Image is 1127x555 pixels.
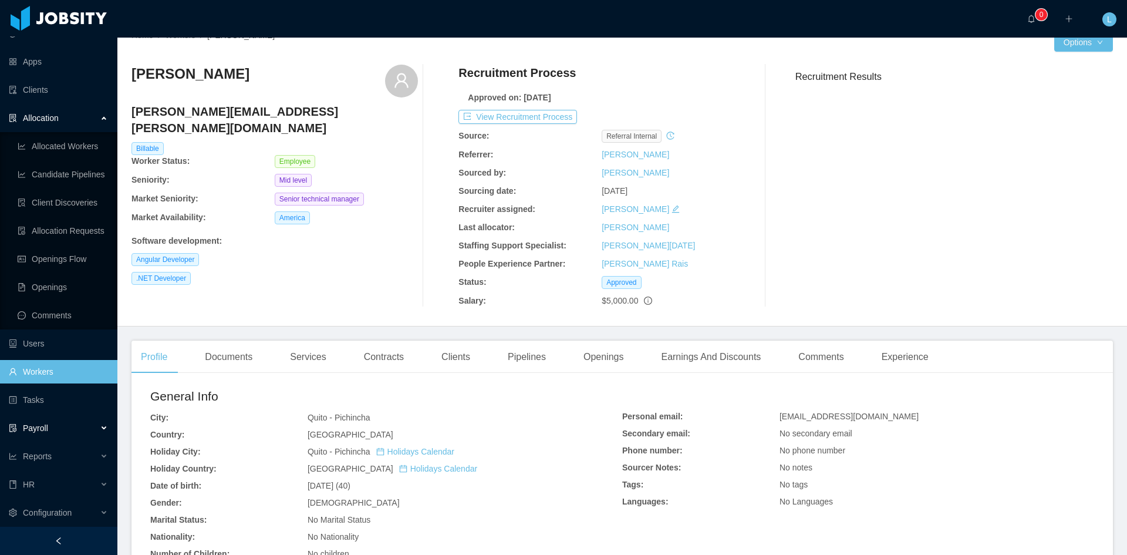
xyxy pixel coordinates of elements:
i: icon: file-protect [9,424,17,432]
div: Pipelines [498,341,555,374]
b: Sourced by: [458,168,506,177]
b: Software development : [131,236,222,245]
span: [GEOGRAPHIC_DATA] [308,430,393,439]
b: Holiday City: [150,447,201,456]
b: Staffing Support Specialist: [458,241,566,250]
a: icon: userWorkers [9,360,108,384]
span: HR [23,480,35,489]
b: Worker Status: [131,156,190,166]
span: $5,000.00 [602,296,638,305]
b: Date of birth: [150,481,201,490]
span: [DATE] (40) [308,481,350,490]
b: Last allocator: [458,223,515,232]
a: icon: exportView Recruitment Process [458,112,577,122]
a: icon: calendarHolidays Calendar [376,447,454,456]
a: [PERSON_NAME][DATE] [602,241,695,250]
a: [PERSON_NAME] [602,168,669,177]
div: Comments [789,341,853,374]
b: Recruiter assigned: [458,204,535,214]
b: Sourcer Notes: [622,463,681,472]
span: Payroll [23,423,48,433]
b: Salary: [458,296,486,305]
span: [DATE] [602,186,627,196]
a: icon: appstoreApps [9,50,108,73]
h3: [PERSON_NAME] [131,65,249,83]
a: icon: profileTasks [9,388,108,412]
a: [PERSON_NAME] [602,223,669,232]
b: City: [150,413,168,422]
i: icon: user [393,72,410,89]
a: [PERSON_NAME] [602,150,669,159]
a: icon: file-doneAllocation Requests [18,219,108,243]
b: Referrer: [458,150,493,159]
div: Earnings And Discounts [652,341,770,374]
span: [GEOGRAPHIC_DATA] [308,464,477,473]
span: Mid level [275,174,312,187]
span: Billable [131,142,164,155]
i: icon: calendar [399,465,407,473]
a: icon: calendarHolidays Calendar [399,464,477,473]
h4: Recruitment Process [458,65,576,81]
button: Optionsicon: down [1054,33,1113,52]
i: icon: history [666,132,674,140]
b: Country: [150,430,184,439]
b: Seniority: [131,175,170,184]
b: Approved on: [DATE] [468,93,551,102]
i: icon: plus [1065,15,1073,23]
b: Tags: [622,480,643,489]
span: Senior technical manager [275,193,364,206]
div: No tags [780,479,1094,491]
b: Holiday Country: [150,464,217,473]
i: icon: line-chart [9,452,17,460]
a: [PERSON_NAME] [602,204,669,214]
i: icon: solution [9,114,17,122]
b: Phone number: [622,446,683,455]
span: L [1107,12,1112,26]
div: Experience [872,341,938,374]
span: No Nationality [308,532,359,541]
h3: Recruitment Results [795,69,1113,84]
a: icon: line-chartCandidate Pipelines [18,163,108,186]
a: [PERSON_NAME] Rais [602,259,688,268]
span: Referral internal [602,130,662,143]
h4: [PERSON_NAME][EMAIL_ADDRESS][PERSON_NAME][DOMAIN_NAME] [131,103,418,136]
i: icon: setting [9,509,17,517]
span: No Languages [780,497,833,506]
button: icon: exportView Recruitment Process [458,110,577,124]
a: icon: robotUsers [9,332,108,355]
span: [DEMOGRAPHIC_DATA] [308,498,400,507]
a: icon: idcardOpenings Flow [18,247,108,271]
span: Quito - Pichincha [308,413,370,422]
span: No notes [780,463,812,472]
span: No phone number [780,446,845,455]
b: Market Seniority: [131,194,198,203]
span: No Marital Status [308,515,370,524]
b: Personal email: [622,412,683,421]
a: icon: auditClients [9,78,108,102]
span: Quito - Pichincha [308,447,454,456]
div: Documents [195,341,262,374]
span: America [275,211,310,224]
b: Market Availability: [131,213,206,222]
h2: General Info [150,387,622,406]
a: icon: file-searchClient Discoveries [18,191,108,214]
sup: 0 [1035,9,1047,21]
a: icon: file-textOpenings [18,275,108,299]
div: Services [281,341,335,374]
span: [EMAIL_ADDRESS][DOMAIN_NAME] [780,412,919,421]
a: icon: messageComments [18,304,108,327]
b: Sourcing date: [458,186,516,196]
i: icon: book [9,480,17,489]
i: icon: calendar [376,448,384,456]
span: Approved [602,276,641,289]
b: Gender: [150,498,182,507]
span: info-circle [644,297,652,305]
div: Openings [574,341,633,374]
span: No secondary email [780,429,852,438]
b: People Experience Partner: [458,259,565,268]
div: Contracts [355,341,413,374]
span: Configuration [23,508,72,517]
b: Nationality: [150,532,195,541]
div: Clients [432,341,480,374]
b: Source: [458,131,489,140]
